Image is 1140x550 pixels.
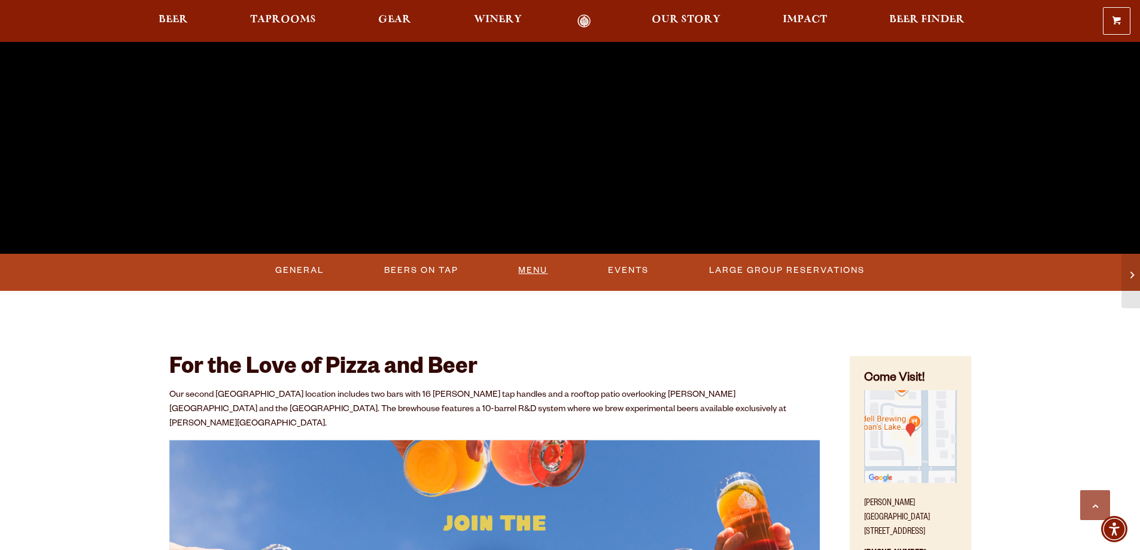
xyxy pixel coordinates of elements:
span: Winery [474,15,522,25]
a: Beer Finder [881,14,972,28]
span: Gear [378,15,411,25]
a: Beers On Tap [379,257,463,284]
p: Our second [GEOGRAPHIC_DATA] location includes two bars with 16 [PERSON_NAME] tap handles and a r... [169,388,820,432]
span: Beer [159,15,188,25]
span: Beer Finder [889,15,965,25]
a: Large Group Reservations [704,257,870,284]
div: Accessibility Menu [1101,516,1127,542]
a: General [270,257,329,284]
a: Odell Home [562,14,607,28]
a: Find on Google Maps (opens in a new window) [864,477,956,487]
a: Taprooms [242,14,324,28]
h2: For the Love of Pizza and Beer [169,356,820,382]
span: Taprooms [250,15,316,25]
a: Scroll to top [1080,490,1110,520]
h4: Come Visit! [864,370,956,388]
span: Impact [783,15,827,25]
a: Winery [466,14,530,28]
a: Impact [775,14,835,28]
a: Gear [370,14,419,28]
a: Events [603,257,653,284]
span: Our Story [652,15,721,25]
a: Beer [151,14,196,28]
a: Our Story [644,14,728,28]
p: [PERSON_NAME][GEOGRAPHIC_DATA] [STREET_ADDRESS] [864,490,956,540]
a: Menu [513,257,552,284]
img: Small thumbnail of location on map [864,390,956,482]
